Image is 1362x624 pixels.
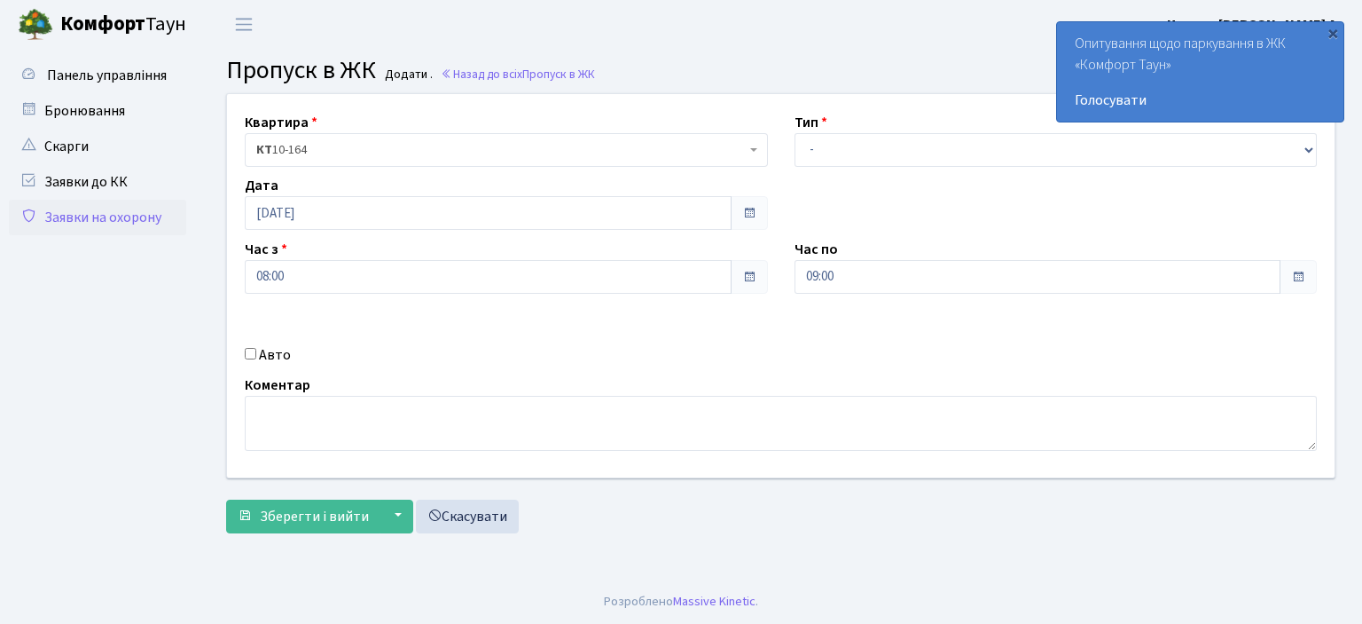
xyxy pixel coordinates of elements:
[256,141,746,159] span: <b>КТ</b>&nbsp;&nbsp;&nbsp;&nbsp;10-164
[1167,15,1341,35] b: Цитрус [PERSON_NAME] А.
[259,344,291,366] label: Авто
[9,129,186,164] a: Скарги
[245,375,310,396] label: Коментар
[9,58,186,93] a: Панель управління
[522,66,595,83] span: Пропуск в ЖК
[604,592,758,612] div: Розроблено .
[9,93,186,129] a: Бронювання
[441,66,595,83] a: Назад до всіхПропуск в ЖК
[245,133,768,167] span: <b>КТ</b>&nbsp;&nbsp;&nbsp;&nbsp;10-164
[47,66,167,85] span: Панель управління
[245,239,287,260] label: Час з
[60,10,186,40] span: Таун
[1057,22,1343,122] div: Опитування щодо паркування в ЖК «Комфорт Таун»
[18,7,53,43] img: logo.png
[256,141,272,159] b: КТ
[673,592,755,611] a: Massive Kinetic
[416,500,519,533] a: Скасувати
[245,175,278,196] label: Дата
[222,10,266,39] button: Переключити навігацію
[794,239,838,260] label: Час по
[1167,14,1341,36] a: Цитрус [PERSON_NAME] А.
[226,500,380,533] button: Зберегти і вийти
[60,10,145,38] b: Комфорт
[9,164,186,200] a: Заявки до КК
[226,52,376,88] span: Пропуск в ЖК
[1075,90,1326,111] a: Голосувати
[260,507,369,526] span: Зберегти і вийти
[1324,24,1342,42] div: ×
[794,112,827,133] label: Тип
[381,67,433,83] small: Додати .
[245,112,317,133] label: Квартира
[9,200,186,235] a: Заявки на охорону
